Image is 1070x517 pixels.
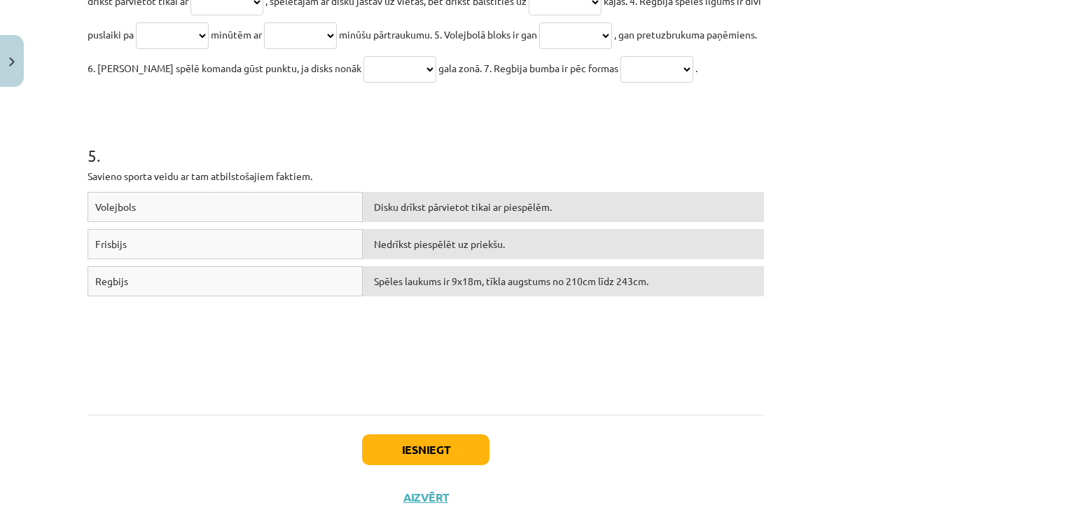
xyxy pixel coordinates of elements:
[399,490,452,504] button: Aizvērt
[438,62,618,74] span: gala zonā. 7. Regbija bumba ir pēc formas
[374,275,648,287] span: Spēles laukums ir 9x18m, tīkla augstums no 210cm līdz 243cm.
[695,62,697,74] span: .
[95,200,136,213] span: Volejbols
[374,200,552,213] span: Disku drīkst pārvietot tikai ar piespēlēm.
[374,237,505,250] span: Nedrīkst piespēlēt uz priekšu.
[362,434,489,465] button: Iesniegt
[9,57,15,67] img: icon-close-lesson-0947bae3869378f0d4975bcd49f059093ad1ed9edebbc8119c70593378902aed.svg
[95,237,127,250] span: Frisbijs
[211,28,262,41] span: minūtēm ar
[339,28,537,41] span: minūšu pārtraukumu. 5. Volejbolā bloks ir gan
[88,121,764,165] h1: 5 .
[88,169,764,184] p: Savieno sporta veidu ar tam atbilstošajiem faktiem.
[95,275,128,287] span: Regbijs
